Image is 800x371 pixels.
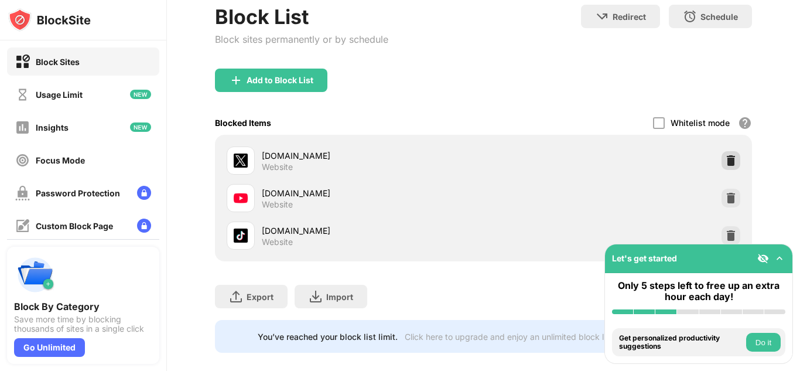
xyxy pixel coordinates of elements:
[15,219,30,233] img: customize-block-page-off.svg
[619,334,743,351] div: Get personalized productivity suggestions
[746,333,781,352] button: Do it
[234,154,248,168] img: favicons
[36,122,69,132] div: Insights
[774,253,785,264] img: omni-setup-toggle.svg
[14,254,56,296] img: push-categories.svg
[613,12,646,22] div: Redirect
[137,186,151,200] img: lock-menu.svg
[262,224,484,237] div: [DOMAIN_NAME]
[36,155,85,165] div: Focus Mode
[262,199,293,210] div: Website
[36,57,80,67] div: Block Sites
[14,315,152,333] div: Save more time by blocking thousands of sites in a single click
[215,33,388,45] div: Block sites permanently or by schedule
[612,253,677,263] div: Let's get started
[14,338,85,357] div: Go Unlimited
[215,118,271,128] div: Blocked Items
[262,237,293,247] div: Website
[137,219,151,233] img: lock-menu.svg
[8,8,91,32] img: logo-blocksite.svg
[612,280,785,302] div: Only 5 steps left to free up an extra hour each day!
[14,301,152,312] div: Block By Category
[262,149,484,162] div: [DOMAIN_NAME]
[36,188,120,198] div: Password Protection
[15,186,30,200] img: password-protection-off.svg
[700,12,738,22] div: Schedule
[15,55,30,69] img: block-on.svg
[262,162,293,172] div: Website
[234,229,248,243] img: favicons
[326,292,353,302] div: Import
[15,87,30,102] img: time-usage-off.svg
[215,5,388,29] div: Block List
[234,191,248,205] img: favicons
[130,122,151,132] img: new-icon.svg
[258,332,398,342] div: You’ve reached your block list limit.
[247,76,313,85] div: Add to Block List
[262,187,484,199] div: [DOMAIN_NAME]
[130,90,151,99] img: new-icon.svg
[405,332,615,342] div: Click here to upgrade and enjoy an unlimited block list.
[757,253,769,264] img: eye-not-visible.svg
[15,153,30,168] img: focus-off.svg
[36,90,83,100] div: Usage Limit
[36,221,113,231] div: Custom Block Page
[15,120,30,135] img: insights-off.svg
[671,118,730,128] div: Whitelist mode
[247,292,273,302] div: Export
